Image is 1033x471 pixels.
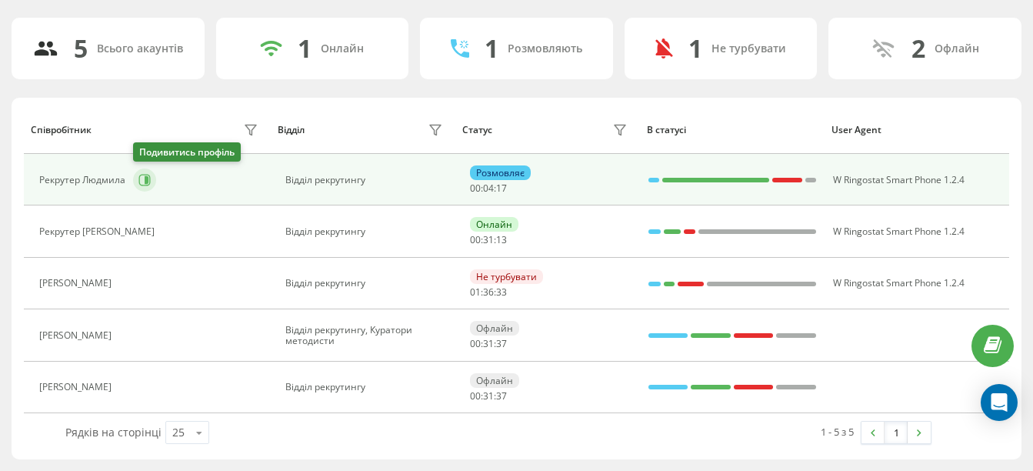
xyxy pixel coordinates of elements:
div: 1 - 5 з 5 [821,424,854,439]
div: Не турбувати [711,42,786,55]
div: Офлайн [470,373,519,388]
div: 1 [688,34,702,63]
span: 17 [496,182,507,195]
span: W Ringostat Smart Phone 1.2.4 [833,225,965,238]
a: 1 [885,422,908,443]
span: 01 [470,286,481,299]
div: В статусі [647,125,817,135]
div: Розмовляє [470,165,531,180]
div: 2 [911,34,925,63]
div: Відділ рекрутингу [285,278,446,289]
div: : : [470,391,507,402]
div: : : [470,287,507,298]
div: : : [470,235,507,246]
span: 04 [483,182,494,195]
div: Розмовляють [508,42,582,55]
div: Офлайн [935,42,979,55]
div: Відділ рекрутингу [285,226,446,237]
span: 00 [470,337,481,350]
span: Рядків на сторінці [65,425,162,439]
div: Рекрутер [PERSON_NAME] [39,226,158,237]
div: [PERSON_NAME] [39,278,115,289]
div: Відділ рекрутингу [285,382,446,392]
div: 1 [485,34,498,63]
div: Не турбувати [470,269,543,284]
span: 36 [483,286,494,299]
div: Відділ рекрутингу, Куратори методисти [285,325,446,347]
span: 00 [470,233,481,246]
span: 00 [470,389,481,403]
div: Відділ рекрутингу [285,175,446,185]
div: 1 [298,34,312,63]
div: User Agent [831,125,1001,135]
div: : : [470,339,507,349]
div: [PERSON_NAME] [39,330,115,341]
div: Подивитись профіль [133,142,241,162]
span: 13 [496,233,507,246]
span: W Ringostat Smart Phone 1.2.4 [833,276,965,289]
span: 31 [483,233,494,246]
div: 5 [74,34,88,63]
div: 25 [172,425,185,440]
div: Всього акаунтів [97,42,183,55]
div: Відділ [278,125,305,135]
div: Онлайн [321,42,364,55]
span: 33 [496,286,507,299]
div: Статус [462,125,492,135]
span: 00 [470,182,481,195]
span: 31 [483,389,494,403]
span: 37 [496,337,507,350]
div: Рекрутер Людмила [39,175,129,185]
span: 37 [496,389,507,403]
div: Open Intercom Messenger [981,384,1018,421]
div: Співробітник [31,125,92,135]
span: 31 [483,337,494,350]
div: Офлайн [470,321,519,336]
div: [PERSON_NAME] [39,382,115,392]
div: : : [470,183,507,194]
span: W Ringostat Smart Phone 1.2.4 [833,173,965,186]
div: Онлайн [470,217,518,232]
